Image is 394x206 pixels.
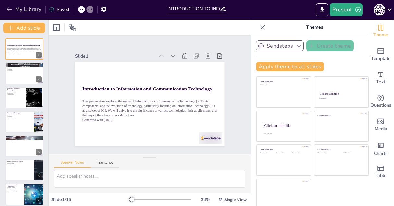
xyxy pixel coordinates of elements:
[7,117,32,118] p: Intelligent Systems
[7,140,42,141] p: Future of Work
[7,162,32,163] p: Learning Capability
[91,160,119,168] button: Transcript
[368,113,394,137] div: Add images, graphics, shapes or video
[7,93,24,94] p: Applications
[5,159,43,181] div: 6
[368,66,394,90] div: Add text boxes
[7,187,22,188] p: Seamless Interaction
[7,115,32,116] p: Tools to Machines
[7,64,42,66] p: Understanding Information and Communication Technology
[318,148,364,151] div: Click to add title
[316,3,328,16] button: Export to PowerPoint
[7,69,42,70] p: Importance
[264,123,306,128] div: Click to add title
[276,152,290,154] div: Click to add text
[5,135,43,157] div: 5
[7,188,22,190] p: Information Access
[36,52,42,58] div: 1
[319,98,363,100] div: Click to add text
[7,48,42,53] p: This presentation explores the realm of Information and Communication Technology (ICT), its compo...
[49,7,69,13] div: Saved
[36,198,42,203] div: 7
[5,4,44,15] button: My Library
[7,112,32,114] p: Evolution of Technology
[320,92,363,95] div: Click to add title
[7,88,24,91] p: The Role of Information Technology
[368,90,394,113] div: Get real-time input from your audience
[7,67,42,69] p: Components
[36,173,42,179] div: 6
[36,125,42,131] div: 4
[7,136,42,138] p: The Impact of Automation
[375,172,387,179] span: Table
[198,197,213,203] div: 24 %
[368,20,394,43] div: Change the overall theme
[68,24,76,32] span: Position
[5,87,43,108] div: 3
[371,55,391,62] span: Template
[7,70,42,71] p: Connectivity
[306,40,354,51] button: Create theme
[7,90,24,92] p: IT Definition
[260,148,306,151] div: Click to add title
[36,76,42,82] div: 2
[7,113,32,115] p: Historical Context
[374,150,388,157] span: Charts
[51,197,129,203] div: Slide 1 / 15
[7,94,24,95] p: Business Impact
[330,3,362,16] button: Present
[7,190,22,191] p: Collaboration
[318,114,364,117] div: Click to add title
[5,62,43,84] div: 2
[54,160,91,168] button: Speaker Notes
[80,92,216,124] p: This presentation explores the realm of Information and Communication Technology (ICT), its compo...
[5,38,43,60] div: 1
[7,141,42,142] p: Challenges
[224,197,247,202] span: Single View
[260,152,275,154] div: Click to add text
[7,53,42,54] p: Generated with [URL]
[268,20,361,35] p: Themes
[368,160,394,184] div: Add a table
[318,152,338,154] div: Click to add text
[343,152,363,154] div: Click to add text
[7,91,24,93] p: Components of IT
[260,80,306,83] div: Click to add title
[374,4,385,16] div: [PERSON_NAME]
[167,4,220,14] input: Insert title
[79,45,159,60] div: Slide 1
[7,66,42,67] p: ICT Definition
[260,84,306,86] div: Click to add text
[7,137,42,139] p: Efficiency
[7,164,32,165] p: Sector Applications
[256,40,304,51] button: Sendsteps
[51,22,62,33] div: Layout
[3,23,45,33] button: Add slide
[7,116,32,117] p: Automation
[80,110,214,129] p: Generated with [URL]
[7,160,32,162] p: The Rise of Intelligent Systems
[5,184,43,205] div: 7
[36,149,42,155] div: 5
[373,32,388,39] span: Theme
[256,62,324,71] button: Apply theme to all slides
[7,165,32,167] p: Future Implications
[376,78,385,86] span: Text
[36,101,42,106] div: 3
[368,43,394,66] div: Add ready made slides
[370,102,391,109] span: Questions
[264,133,305,134] div: Click to add body
[7,45,41,46] strong: Introduction to Information and Communication Technology
[374,3,385,16] button: [PERSON_NAME]
[7,163,32,164] p: Decision-Making
[292,152,306,154] div: Click to add text
[375,125,387,132] span: Media
[83,79,213,98] strong: Introduction to Information and Communication Technology
[7,191,22,192] p: Technological Evolution
[5,111,43,132] div: 4
[7,139,42,140] p: Error Reduction
[368,137,394,160] div: Add charts and graphs
[7,184,22,188] p: The Importance of Connectivity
